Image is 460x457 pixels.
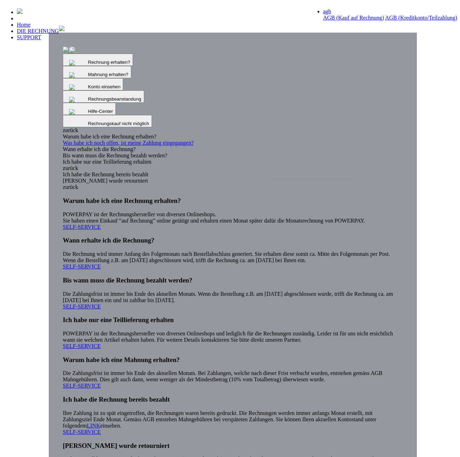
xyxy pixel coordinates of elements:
[63,103,116,115] button: Hilfe-Center
[63,78,123,90] button: Konto einsehen
[63,83,123,89] a: Konto einsehen
[67,46,88,55] img: qb_bill.svg
[63,343,101,349] a: SELF-SERVICE
[63,316,403,324] h3: Ich habe nur eine Teillieferung erhalten
[63,184,78,190] a: zurück
[63,303,101,309] a: SELF-SERVICE
[323,8,331,14] a: agb
[63,237,403,270] div: Die Rechnung wird immer Anfang des Folgemonats nach Bestellabschluss generiert. Sie erhalten dies...
[63,159,403,165] div: Ich habe nur eine Teillieferung erhalten
[67,58,88,67] img: qb_bell.svg
[88,96,141,102] span: Rechnungsbeanstandung
[17,34,41,40] a: SUPPORT
[63,134,403,140] div: Warum habe ich eine Rechnung erhalten?
[63,277,403,284] h3: Bis wann muss die Rechnung bezahlt werden?
[385,15,458,21] a: AGB (Kreditkonto/Teilzahlung)
[63,178,403,184] div: [PERSON_NAME] wurde retourniert
[63,90,144,103] button: Rechnungsbeanstandung
[63,356,403,389] div: Die Zahlungsfrist ist immer bis Ende des aktuellen Monats. Bei Zahlungen, welche nach dieser Fris...
[63,120,152,126] a: Rechnungskauf nicht möglich
[63,356,403,364] h3: Warum habe ich eine Mahnung erhalten?
[63,171,403,178] div: Ich habe die Rechnung bereits bezahlt
[59,26,65,31] img: title-powerpay_de.svg
[63,237,403,244] h3: Wann erhalte ich die Rechnung?
[88,109,113,114] span: Hilfe-Center
[88,121,149,126] span: Rechnungskauf nicht möglich
[63,429,101,435] a: SELF-SERVICE
[63,140,403,146] a: Was habe ich noch offen, ist meine Zahlung eingegangen?
[17,22,31,28] a: Home
[63,165,403,171] div: zurück
[67,70,88,80] img: qb_search.svg
[63,197,403,230] div: POWERPAY ist der Rechnungshersteller von diversen Onlineshops. Sie haben einen Einkauf “auf Rechn...
[63,127,403,134] div: zurück
[63,383,101,389] a: SELF-SERVICE
[63,264,101,270] a: SELF-SERVICE
[63,115,152,127] button: Rechnungskauf nicht möglich
[87,423,100,429] a: LINK
[63,396,403,403] h3: Ich habe die Rechnung bereits bezahlt
[63,152,403,159] div: Bis wann muss die Rechnung bezahlt werden?
[63,71,131,77] a: Mahnung erhalten?
[63,197,403,205] h3: Warum habe ich eine Rechnung erhalten?
[67,107,88,116] img: qb_close.svg
[63,146,403,152] div: Wann erhalte ich die Rechnung?
[88,84,121,89] span: Konto einsehen
[63,59,133,65] a: Rechnung erhalten?
[63,66,131,78] button: Mahnung erhalten?
[63,396,403,435] div: Ihre Zahlung ist zu spät eingetroffen, die Rechnungen waren bereits gedruckt. Die Rechnungen werd...
[63,47,68,52] img: single_invoice_powerpay_de.jpg
[63,96,144,102] a: Rechnungsbeanstandung
[63,54,133,66] button: Rechnung erhalten?
[323,15,384,21] a: AGB (Kauf auf Rechnung)
[67,83,88,92] img: qb_warning.svg
[17,28,59,34] a: DIE RECHNUNG
[63,108,116,114] a: Hilfe-Center
[17,8,22,14] img: logo-powerpay-white.svg
[63,277,403,310] div: Die Zahlungsfrist ist immer bis Ende des aktuellen Monats. Wenn die Bestellung z.B. am [DATE] abg...
[67,95,88,104] img: qb_help.svg
[63,224,101,230] a: SELF-SERVICE
[88,72,128,77] span: Mahnung erhalten?
[88,60,130,65] span: Rechnung erhalten?
[63,316,403,349] div: POWERPAY ist der Rechnungshersteller von diversen Onlineshops und lediglich für die Rechnungen zu...
[63,442,403,450] h3: [PERSON_NAME] wurde retourniert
